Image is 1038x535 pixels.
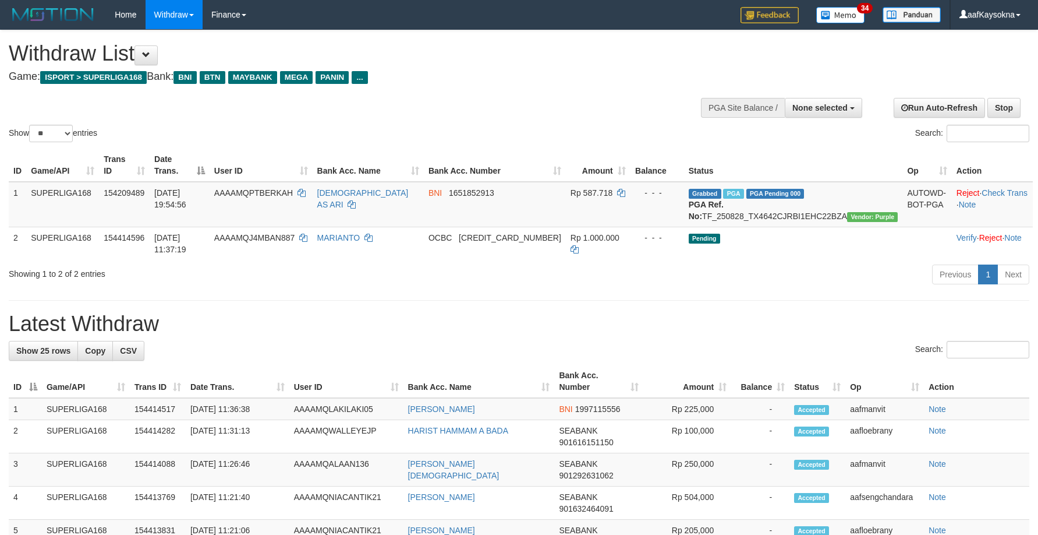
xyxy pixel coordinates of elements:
img: Feedback.jpg [741,7,799,23]
input: Search: [947,125,1029,142]
td: [DATE] 11:21:40 [186,487,289,520]
a: [PERSON_NAME][DEMOGRAPHIC_DATA] [408,459,499,480]
span: Pending [689,234,720,244]
th: Balance [630,149,684,182]
span: Accepted [794,493,829,503]
td: SUPERLIGA168 [42,398,130,420]
a: Run Auto-Refresh [894,98,985,118]
a: Verify [956,233,977,242]
span: 154414596 [104,233,144,242]
select: Showentries [29,125,73,142]
span: ... [352,71,367,84]
td: 154413769 [130,487,186,520]
b: PGA Ref. No: [689,200,724,221]
th: User ID: activate to sort column ascending [289,365,403,398]
span: ISPORT > SUPERLIGA168 [40,71,147,84]
a: MARIANTO [317,233,360,242]
th: Bank Acc. Number: activate to sort column ascending [554,365,643,398]
div: PGA Site Balance / [701,98,785,118]
td: 154414517 [130,398,186,420]
span: Copy 901616151150 to clipboard [559,438,613,447]
span: MAYBANK [228,71,277,84]
td: Rp 250,000 [643,453,731,487]
a: Previous [932,265,979,284]
td: TF_250828_TX4642CJRBI1EHC22BZA [684,182,903,227]
a: Stop [987,98,1021,118]
td: 4 [9,487,42,520]
span: SEABANK [559,492,597,502]
td: SUPERLIGA168 [26,227,99,260]
a: Next [997,265,1029,284]
a: Note [929,426,946,435]
span: Vendor URL: https://trx4.1velocity.biz [847,212,898,222]
span: BTN [200,71,225,84]
span: OCBC [428,233,452,242]
a: [PERSON_NAME] [408,492,475,502]
a: Show 25 rows [9,341,78,361]
span: None selected [792,103,848,112]
th: Status: activate to sort column ascending [789,365,845,398]
input: Search: [947,341,1029,358]
td: SUPERLIGA168 [42,453,130,487]
a: Note [929,492,946,502]
span: Copy [85,346,105,356]
span: Accepted [794,460,829,470]
td: - [731,420,789,453]
label: Show entries [9,125,97,142]
h1: Withdraw List [9,42,681,65]
label: Search: [915,125,1029,142]
a: Note [929,526,946,535]
a: Copy [77,341,113,361]
label: Search: [915,341,1029,358]
span: Show 25 rows [16,346,70,356]
td: 2 [9,420,42,453]
td: AAAAMQNIACANTIK21 [289,487,403,520]
a: Reject [979,233,1002,242]
span: 154209489 [104,188,144,198]
th: User ID: activate to sort column ascending [210,149,313,182]
span: SEABANK [559,459,597,469]
th: Bank Acc. Number: activate to sort column ascending [424,149,566,182]
td: AAAAMQLAKILAKI05 [289,398,403,420]
th: Game/API: activate to sort column ascending [42,365,130,398]
td: AAAAMQALAAN136 [289,453,403,487]
div: - - - [635,232,679,244]
span: Copy 901632464091 to clipboard [559,504,613,513]
th: Op: activate to sort column ascending [845,365,924,398]
span: SEABANK [559,526,597,535]
a: Check Trans [982,188,1028,198]
a: [PERSON_NAME] [408,404,475,414]
td: aafmanvit [845,453,924,487]
td: 2 [9,227,26,260]
td: - [731,453,789,487]
a: Reject [956,188,980,198]
td: aafmanvit [845,398,924,420]
span: CSV [120,346,137,356]
td: AUTOWD-BOT-PGA [902,182,951,227]
a: Note [929,459,946,469]
span: BNI [173,71,196,84]
a: [DEMOGRAPHIC_DATA] AS ARI [317,188,409,209]
a: Note [959,200,976,209]
span: 34 [857,3,873,13]
span: Rp 1.000.000 [571,233,619,242]
th: Game/API: activate to sort column ascending [26,149,99,182]
td: aafloebrany [845,420,924,453]
a: Note [929,404,946,414]
span: BNI [559,404,572,414]
th: ID: activate to sort column descending [9,365,42,398]
th: Op: activate to sort column ascending [902,149,951,182]
a: HARIST HAMMAM A BADA [408,426,508,435]
th: Date Trans.: activate to sort column descending [150,149,210,182]
a: CSV [112,341,144,361]
th: Status [684,149,903,182]
td: 154414282 [130,420,186,453]
span: Accepted [794,405,829,415]
td: Rp 225,000 [643,398,731,420]
span: Copy 693816522488 to clipboard [459,233,561,242]
img: MOTION_logo.png [9,6,97,23]
span: [DATE] 11:37:19 [154,233,186,254]
a: 1 [978,265,998,284]
span: Rp 587.718 [571,188,612,198]
th: Amount: activate to sort column ascending [566,149,630,182]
